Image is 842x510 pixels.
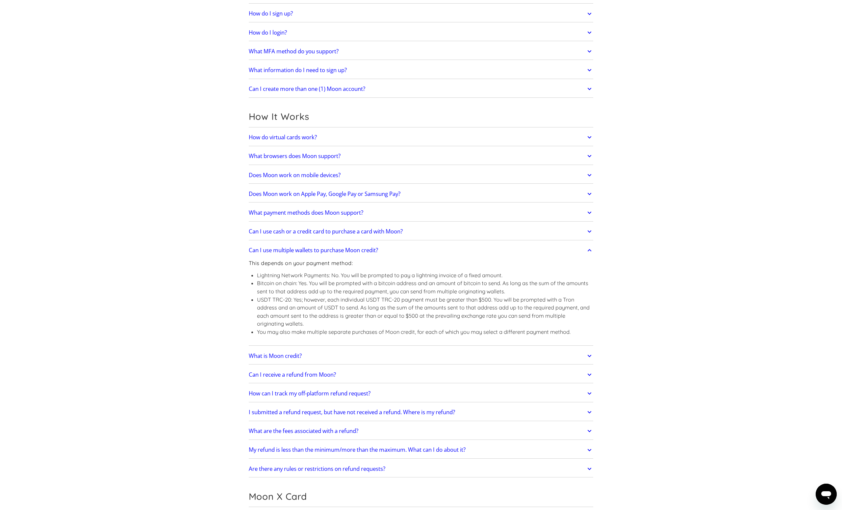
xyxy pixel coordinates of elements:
[249,243,594,257] a: Can I use multiple wallets to purchase Moon credit?
[257,328,594,336] li: You may also make multiple separate purchases of Moon credit, for each of which you may select a ...
[249,29,287,36] h2: How do I login?
[249,187,594,201] a: Does Moon work on Apple Pay, Google Pay or Samsung Pay?
[249,10,293,17] h2: How do I sign up?
[249,7,594,21] a: How do I sign up?
[249,424,594,438] a: What are the fees associated with a refund?
[249,209,363,216] h2: What payment methods does Moon support?
[249,67,347,73] h2: What information do I need to sign up?
[249,48,339,55] h2: What MFA method do you support?
[249,153,341,159] h2: What browsers does Moon support?
[249,428,358,434] h2: What are the fees associated with a refund?
[249,247,378,254] h2: Can I use multiple wallets to purchase Moon credit?
[249,26,594,40] a: How do I login?
[249,86,365,92] h2: Can I create more than one (1) Moon account?
[249,259,594,267] p: This depends on your payment method:
[249,409,455,416] h2: I submitted a refund request, but have not received a refund. Where is my refund?
[249,349,594,363] a: What is Moon credit?
[257,271,594,280] li: Lightning Network Payments: No. You will be prompted to pay a lightning invoice of a fixed amount.
[249,353,302,359] h2: What is Moon credit?
[249,168,594,182] a: Does Moon work on mobile devices?
[249,191,400,197] h2: Does Moon work on Apple Pay, Google Pay or Samsung Pay?
[249,63,594,77] a: What information do I need to sign up?
[249,368,594,382] a: Can I receive a refund from Moon?
[249,371,336,378] h2: Can I receive a refund from Moon?
[249,228,403,235] h2: Can I use cash or a credit card to purchase a card with Moon?
[249,387,594,400] a: How can I track my off-platform refund request?
[257,296,594,328] li: USDT TRC-20: Yes; however, each individual USDT TRC-20 payment must be greater than $500. You wil...
[249,134,317,141] h2: How do virtual cards work?
[249,462,594,476] a: Are there any rules or restrictions on refund requests?
[249,405,594,419] a: I submitted a refund request, but have not received a refund. Where is my refund?
[249,225,594,238] a: Can I use cash or a credit card to purchase a card with Moon?
[249,111,594,122] h2: How It Works
[249,149,594,163] a: What browsers does Moon support?
[249,172,341,178] h2: Does Moon work on mobile devices?
[249,206,594,220] a: What payment methods does Moon support?
[257,279,594,295] li: Bitcoin on chain: Yes. You will be prompted with a bitcoin address and an amount of bitcoin to se...
[249,82,594,96] a: Can I create more than one (1) Moon account?
[249,491,594,502] h2: Moon X Card
[249,390,370,397] h2: How can I track my off-platform refund request?
[249,443,594,457] a: My refund is less than the minimum/more than the maximum. What can I do about it?
[249,466,385,472] h2: Are there any rules or restrictions on refund requests?
[816,484,837,505] iframe: Button to launch messaging window
[249,446,466,453] h2: My refund is less than the minimum/more than the maximum. What can I do about it?
[249,130,594,144] a: How do virtual cards work?
[249,44,594,58] a: What MFA method do you support?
